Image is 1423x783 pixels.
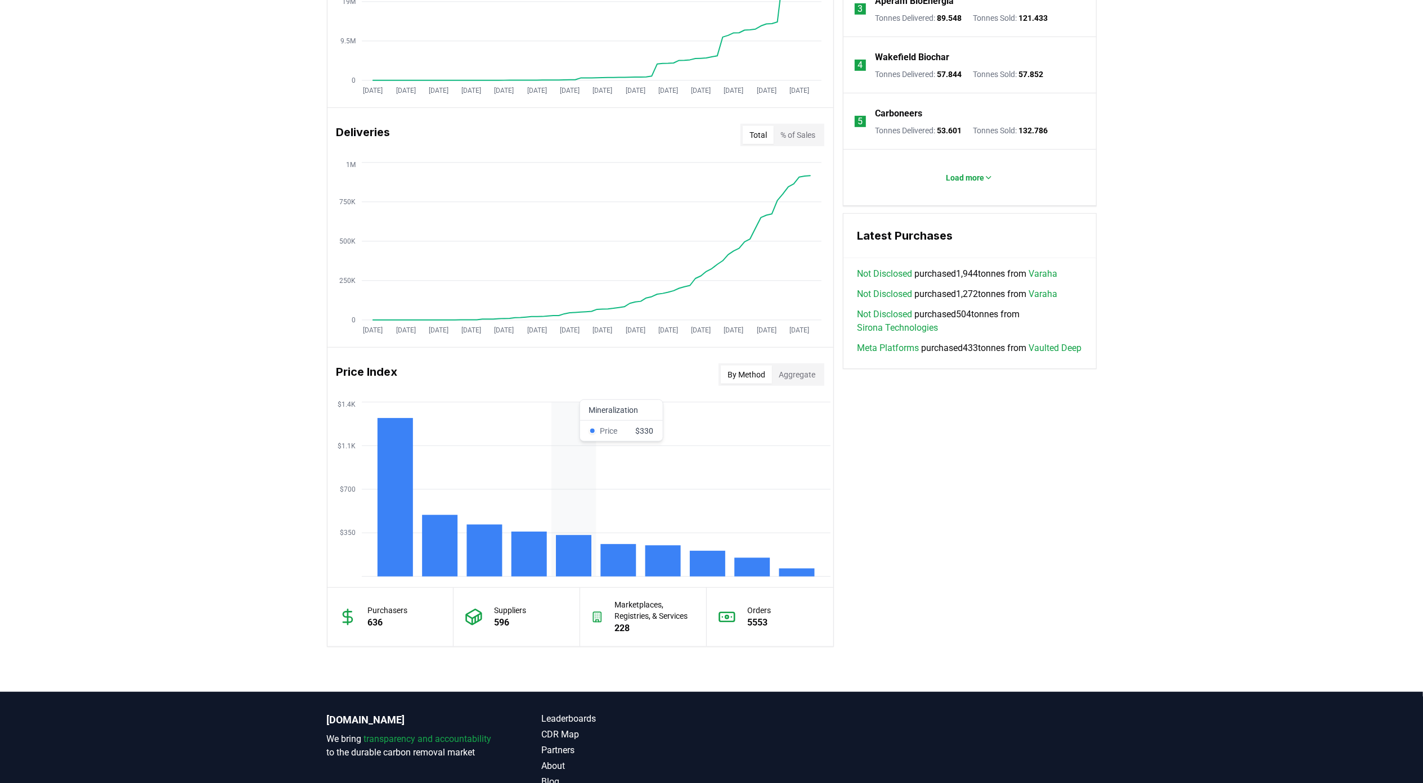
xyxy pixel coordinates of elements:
tspan: [DATE] [560,87,580,95]
p: Load more [946,172,984,183]
a: Not Disclosed [857,267,912,281]
tspan: $1.4K [338,400,356,408]
p: Orders [747,605,771,616]
tspan: [DATE] [494,327,514,335]
span: transparency and accountability [364,733,492,744]
tspan: [DATE] [592,87,612,95]
tspan: [DATE] [625,87,645,95]
h3: Price Index [336,363,398,386]
p: Tonnes Delivered : [875,12,962,24]
p: 596 [494,616,526,629]
a: Sirona Technologies [857,321,938,335]
tspan: $700 [340,485,356,493]
p: 4 [858,58,863,72]
span: 57.852 [1018,70,1043,79]
a: CDR Map [542,728,712,741]
tspan: [DATE] [363,327,383,335]
tspan: [DATE] [691,87,711,95]
tspan: [DATE] [658,327,677,335]
a: Not Disclosed [857,287,912,301]
p: [DOMAIN_NAME] [327,712,497,728]
tspan: 0 [352,76,356,84]
tspan: [DATE] [461,327,481,335]
tspan: [DATE] [396,87,415,95]
tspan: [DATE] [429,327,448,335]
tspan: $1.1K [338,442,356,450]
a: About [542,759,712,773]
tspan: [DATE] [724,327,743,335]
span: 121.433 [1018,13,1048,22]
p: Marketplaces, Registries, & Services [614,599,695,622]
span: 57.844 [937,70,962,79]
tspan: [DATE] [625,327,645,335]
p: Tonnes Sold : [973,69,1043,80]
tspan: 9.5M [340,37,356,45]
tspan: 1M [346,161,356,169]
p: 5 [858,115,863,128]
p: Suppliers [494,605,526,616]
p: Tonnes Sold : [973,12,1048,24]
h3: Latest Purchases [857,227,1083,244]
p: Tonnes Sold : [973,125,1048,136]
tspan: [DATE] [789,87,809,95]
tspan: [DATE] [363,87,383,95]
button: Total [743,126,774,144]
a: Not Disclosed [857,308,912,321]
tspan: 500K [339,237,356,245]
tspan: [DATE] [756,327,776,335]
a: Carboneers [875,107,922,120]
p: Tonnes Delivered : [875,69,962,80]
p: 5553 [747,616,771,629]
a: Meta Platforms [857,341,919,355]
tspan: [DATE] [592,327,612,335]
tspan: [DATE] [691,327,711,335]
a: Vaulted Deep [1029,341,1081,355]
tspan: [DATE] [724,87,743,95]
tspan: [DATE] [429,87,448,95]
tspan: [DATE] [789,327,809,335]
tspan: [DATE] [658,87,677,95]
span: 89.548 [937,13,962,22]
h3: Deliveries [336,124,390,146]
tspan: [DATE] [494,87,514,95]
button: Load more [937,166,1002,189]
a: Wakefield Biochar [875,51,949,64]
tspan: [DATE] [560,327,580,335]
a: Leaderboards [542,712,712,726]
tspan: 250K [339,277,356,285]
p: 228 [614,622,695,635]
p: Tonnes Delivered : [875,125,962,136]
tspan: 0 [352,316,356,324]
p: 3 [858,2,863,16]
tspan: [DATE] [527,87,546,95]
button: By Method [721,366,772,384]
button: Aggregate [772,366,822,384]
span: purchased 1,944 tonnes from [857,267,1057,281]
a: Partners [542,744,712,757]
span: purchased 504 tonnes from [857,308,1083,335]
p: 636 [368,616,408,629]
p: Purchasers [368,605,408,616]
button: % of Sales [774,126,822,144]
tspan: [DATE] [527,327,546,335]
a: Varaha [1029,287,1057,301]
tspan: 750K [339,198,356,206]
tspan: [DATE] [461,87,481,95]
tspan: [DATE] [396,327,415,335]
a: Varaha [1029,267,1057,281]
span: purchased 433 tonnes from [857,341,1081,355]
p: We bring to the durable carbon removal market [327,732,497,759]
tspan: $350 [340,529,356,537]
span: 132.786 [1018,126,1048,135]
span: purchased 1,272 tonnes from [857,287,1057,301]
span: 53.601 [937,126,962,135]
tspan: [DATE] [756,87,776,95]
